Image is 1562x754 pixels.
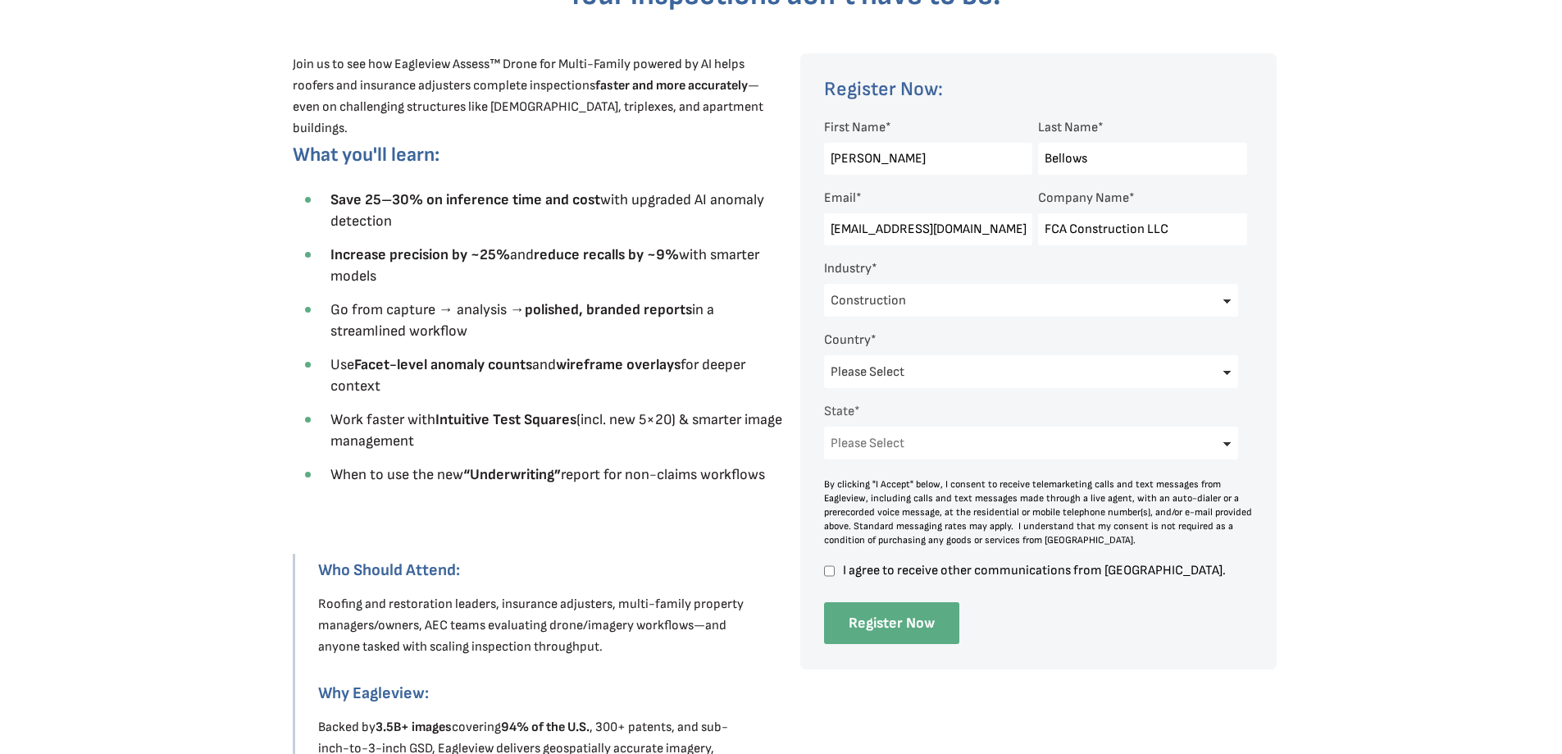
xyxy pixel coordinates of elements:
[318,560,460,580] strong: Who Should Attend:
[330,246,510,263] strong: Increase precision by ~25%
[318,596,744,655] span: Roofing and restoration leaders, insurance adjusters, multi-family property managers/owners, AEC ...
[824,478,1254,547] div: By clicking "I Accept" below, I consent to receive telemarketing calls and text messages from Eag...
[330,301,714,340] span: Go from capture → analysis → in a streamlined workflow
[824,332,871,348] span: Country
[376,720,452,735] strong: 3.5B+ images
[556,356,681,373] strong: wireframe overlays
[293,143,439,167] span: What you'll learn:
[824,120,886,135] span: First Name
[525,301,692,318] strong: polished, branded reports
[824,261,872,276] span: Industry
[318,683,429,703] strong: Why Eagleview:
[595,78,748,94] strong: faster and more accurately
[1038,120,1098,135] span: Last Name
[824,77,943,101] span: Register Now:
[435,411,576,428] strong: Intuitive Test Squares
[330,356,745,395] span: Use and for deeper context
[330,466,765,483] span: When to use the new report for non-claims workflows
[330,411,782,450] span: Work faster with (incl. new 5×20) & smarter image management
[330,246,759,285] span: and with smarter models
[293,57,763,136] span: Join us to see how Eagleview Assess™ Drone for Multi-Family powered by AI helps roofers and insur...
[534,246,679,263] strong: reduce recalls by ~9%
[501,720,590,735] strong: 94% of the U.S.
[824,564,835,578] input: I agree to receive other communications from [GEOGRAPHIC_DATA].
[330,191,600,208] strong: Save 25–30% on inference time and cost
[824,602,959,644] input: Register Now
[1038,190,1129,206] span: Company Name
[824,404,854,419] span: State
[330,191,764,230] span: with upgraded AI anomaly detection
[840,564,1247,578] span: I agree to receive other communications from [GEOGRAPHIC_DATA].
[824,190,856,206] span: Email
[463,466,561,483] strong: “Underwriting”
[354,356,532,373] strong: Facet-level anomaly counts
